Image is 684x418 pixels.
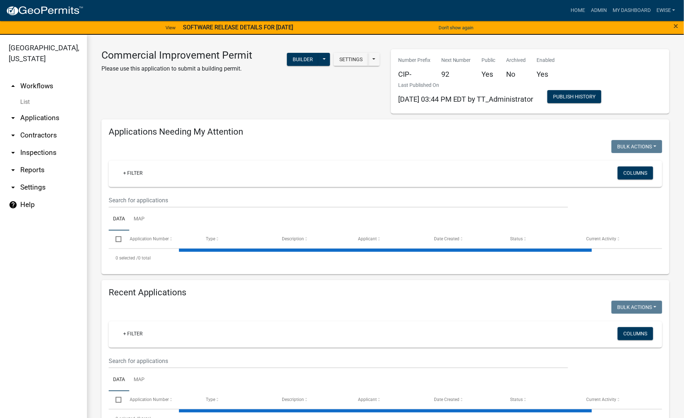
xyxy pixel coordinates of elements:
[109,231,122,248] datatable-header-cell: Select
[537,56,555,64] p: Enabled
[101,64,252,73] p: Please use this application to submit a building permit.
[427,231,503,248] datatable-header-cell: Date Created
[199,231,275,248] datatable-header-cell: Type
[654,4,678,17] a: Ewise
[9,148,17,157] i: arrow_drop_down
[580,231,656,248] datatable-header-cell: Current Activity
[287,53,319,66] button: Builder
[398,95,534,104] span: [DATE] 03:44 PM EDT by TT_Administrator
[674,22,679,30] button: Close
[398,70,430,79] h5: CIP-
[275,231,351,248] datatable-header-cell: Description
[9,183,17,192] i: arrow_drop_down
[610,4,654,17] a: My Dashboard
[129,368,149,392] a: Map
[183,24,293,31] strong: SOFTWARE RELEASE DETAILS FOR [DATE]
[109,249,662,267] div: 0 total
[547,94,601,100] wm-modal-confirm: Workflow Publish History
[568,4,588,17] a: Home
[358,397,377,402] span: Applicant
[9,200,17,209] i: help
[9,166,17,174] i: arrow_drop_down
[9,114,17,122] i: arrow_drop_down
[510,236,523,241] span: Status
[275,391,351,409] datatable-header-cell: Description
[506,56,526,64] p: Archived
[588,4,610,17] a: Admin
[109,208,129,231] a: Data
[436,22,476,34] button: Don't show again
[130,397,169,402] span: Application Number
[434,397,460,402] span: Date Created
[122,391,199,409] datatable-header-cell: Application Number
[482,56,496,64] p: Public
[398,56,430,64] p: Number Prefix
[122,231,199,248] datatable-header-cell: Application Number
[9,82,17,90] i: arrow_drop_up
[580,391,656,409] datatable-header-cell: Current Activity
[101,49,252,62] h3: Commercial Improvement Permit
[163,22,179,34] a: View
[441,70,471,79] h5: 92
[441,56,471,64] p: Next Number
[482,70,496,79] h5: Yes
[206,236,215,241] span: Type
[109,193,568,208] input: Search for applications
[109,354,568,368] input: Search for applications
[129,208,149,231] a: Map
[109,368,129,392] a: Data
[612,140,662,153] button: Bulk Actions
[504,231,580,248] datatable-header-cell: Status
[537,70,555,79] h5: Yes
[618,327,653,340] button: Columns
[282,397,304,402] span: Description
[674,21,679,31] span: ×
[199,391,275,409] datatable-header-cell: Type
[117,166,149,180] a: + Filter
[206,397,215,402] span: Type
[116,256,138,261] span: 0 selected /
[109,287,662,298] h4: Recent Applications
[434,236,460,241] span: Date Created
[504,391,580,409] datatable-header-cell: Status
[587,236,617,241] span: Current Activity
[547,90,601,103] button: Publish History
[351,231,427,248] datatable-header-cell: Applicant
[358,236,377,241] span: Applicant
[282,236,304,241] span: Description
[618,166,653,180] button: Columns
[510,397,523,402] span: Status
[117,327,149,340] a: + Filter
[587,397,617,402] span: Current Activity
[351,391,427,409] datatable-header-cell: Applicant
[109,391,122,409] datatable-header-cell: Select
[427,391,503,409] datatable-header-cell: Date Created
[109,127,662,137] h4: Applications Needing My Attention
[506,70,526,79] h5: No
[398,81,534,89] p: Last Published On
[334,53,368,66] button: Settings
[9,131,17,140] i: arrow_drop_down
[130,236,169,241] span: Application Number
[612,301,662,314] button: Bulk Actions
